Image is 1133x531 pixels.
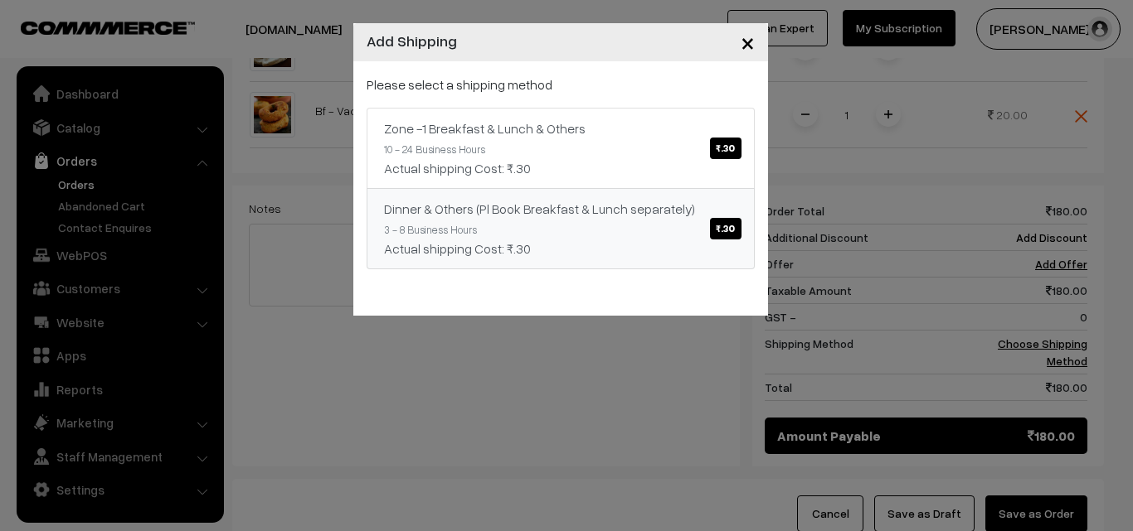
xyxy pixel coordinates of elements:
[367,188,755,269] a: Dinner & Others (Pl Book Breakfast & Lunch separately)₹.30 3 - 8 Business HoursActual shipping Co...
[367,108,755,189] a: Zone -1 Breakfast & Lunch & Others₹.30 10 - 24 Business HoursActual shipping Cost: ₹.30
[710,218,741,239] span: ₹.30
[727,17,768,68] button: Close
[384,118,737,138] div: Zone -1 Breakfast & Lunch & Others
[710,138,741,159] span: ₹.30
[384,158,737,178] div: Actual shipping Cost: ₹.30
[384,199,737,219] div: Dinner & Others (Pl Book Breakfast & Lunch separately)
[384,239,737,258] div: Actual shipping Cost: ₹.30
[367,75,755,94] p: Please select a shipping method
[741,27,755,57] span: ×
[367,30,457,52] h4: Add Shipping
[384,223,477,236] small: 3 - 8 Business Hours
[384,142,485,156] small: 10 - 24 Business Hours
